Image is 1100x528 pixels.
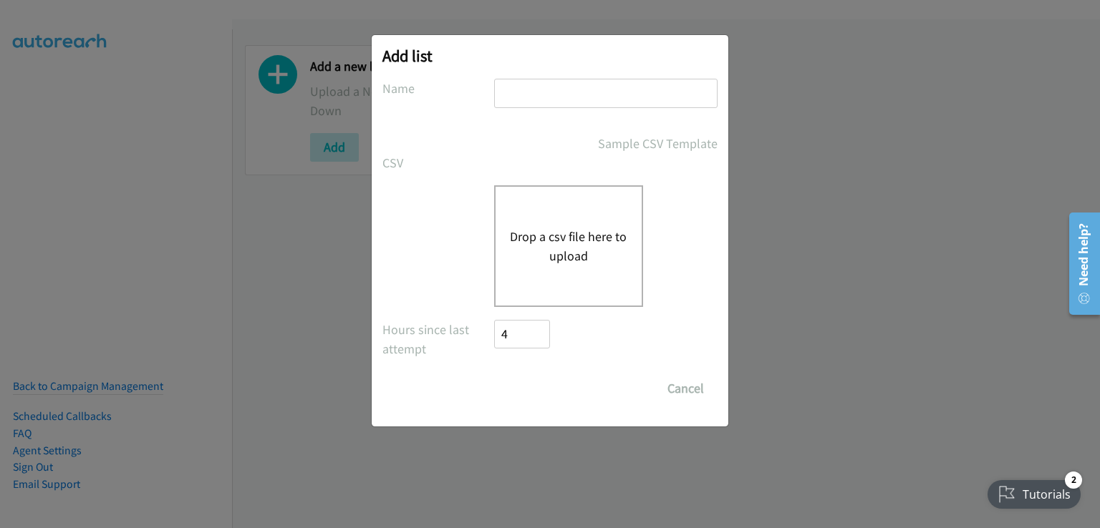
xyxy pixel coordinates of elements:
[382,46,718,66] h2: Add list
[654,374,718,403] button: Cancel
[382,79,494,98] label: Name
[510,227,627,265] button: Drop a csv file here to upload
[382,320,494,358] label: Hours since last attempt
[598,134,718,153] a: Sample CSV Template
[979,466,1089,517] iframe: Checklist
[1059,207,1100,321] iframe: Resource Center
[382,153,494,172] label: CSV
